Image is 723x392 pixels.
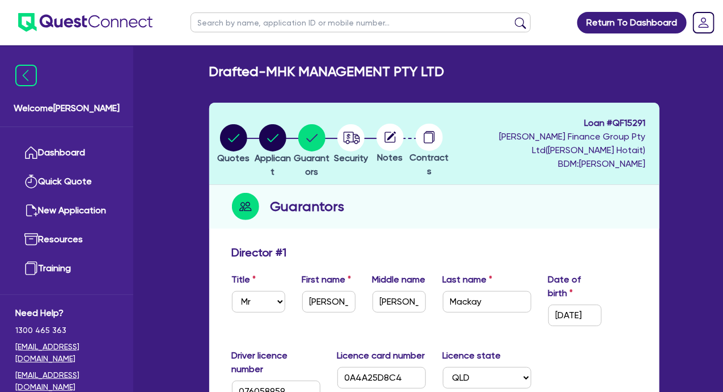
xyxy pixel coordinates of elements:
span: Security [334,153,368,163]
label: Date of birth [548,273,602,300]
span: BDM: [PERSON_NAME] [452,157,646,171]
span: [PERSON_NAME] Finance Group Pty Ltd ( [PERSON_NAME] Hotait ) [500,131,646,155]
label: Licence state [443,349,501,363]
span: Quotes [218,153,250,163]
a: Return To Dashboard [577,12,687,33]
h2: Drafted - MHK MANAGEMENT PTY LTD [209,64,445,80]
img: icon-menu-close [15,65,37,86]
img: quick-quote [24,175,38,188]
h2: Guarantors [270,196,345,217]
label: Title [232,273,256,286]
span: Notes [378,152,403,163]
label: Last name [443,273,493,286]
a: [EMAIL_ADDRESS][DOMAIN_NAME] [15,341,118,365]
span: 1300 465 363 [15,324,118,336]
a: Dashboard [15,138,118,167]
a: Training [15,254,118,283]
h3: Director # 1 [232,246,287,259]
span: Need Help? [15,306,118,320]
a: Dropdown toggle [689,8,718,37]
span: Guarantors [294,153,330,177]
span: Applicant [255,153,291,177]
a: Resources [15,225,118,254]
img: step-icon [232,193,259,220]
span: Welcome [PERSON_NAME] [14,102,120,115]
input: Search by name, application ID or mobile number... [191,12,531,32]
label: Licence card number [337,349,425,363]
a: Quick Quote [15,167,118,196]
span: Loan # QF15291 [452,116,646,130]
span: Contracts [410,152,449,176]
button: Guarantors [293,124,332,179]
label: First name [302,273,352,286]
input: DD / MM / YYYY [548,305,602,326]
button: Applicant [253,124,293,179]
a: New Application [15,196,118,225]
label: Driver licence number [232,349,320,376]
img: quest-connect-logo-blue [18,13,153,32]
img: new-application [24,204,38,217]
button: Security [333,124,369,166]
button: Quotes [217,124,251,166]
img: training [24,262,38,275]
img: resources [24,233,38,246]
label: Middle name [373,273,426,286]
